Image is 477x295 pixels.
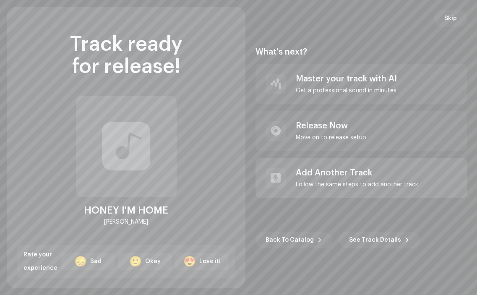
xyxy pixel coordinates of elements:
[255,64,467,104] re-a-post-create-item: Master your track with AI
[296,121,366,131] div: Release Now
[296,168,418,178] div: Add Another Track
[199,257,221,266] div: Love it!
[104,217,148,227] div: [PERSON_NAME]
[23,252,57,271] span: Rate your experience
[444,10,457,27] span: Skip
[129,256,142,266] div: 🙂
[145,257,161,266] div: Okay
[90,257,102,266] div: Bad
[74,256,87,266] div: 😞
[296,134,366,141] div: Move on to release setup
[434,10,467,27] button: Skip
[266,232,314,248] span: Back To Catalog
[84,204,168,217] div: HONEY I'M HOME
[296,74,397,84] div: Master your track with AI
[255,47,467,57] div: What's next?
[255,111,467,151] re-a-post-create-item: Release Now
[183,256,196,266] div: 😍
[255,158,467,198] re-a-post-create-item: Add Another Track
[349,232,401,248] span: See Track Details
[296,181,418,188] div: Follow the same steps to add another track
[296,87,397,94] div: Get a professional sound in minutes
[255,232,332,248] button: Back To Catalog
[339,232,420,248] button: See Track Details
[17,34,235,78] div: Track ready for release!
